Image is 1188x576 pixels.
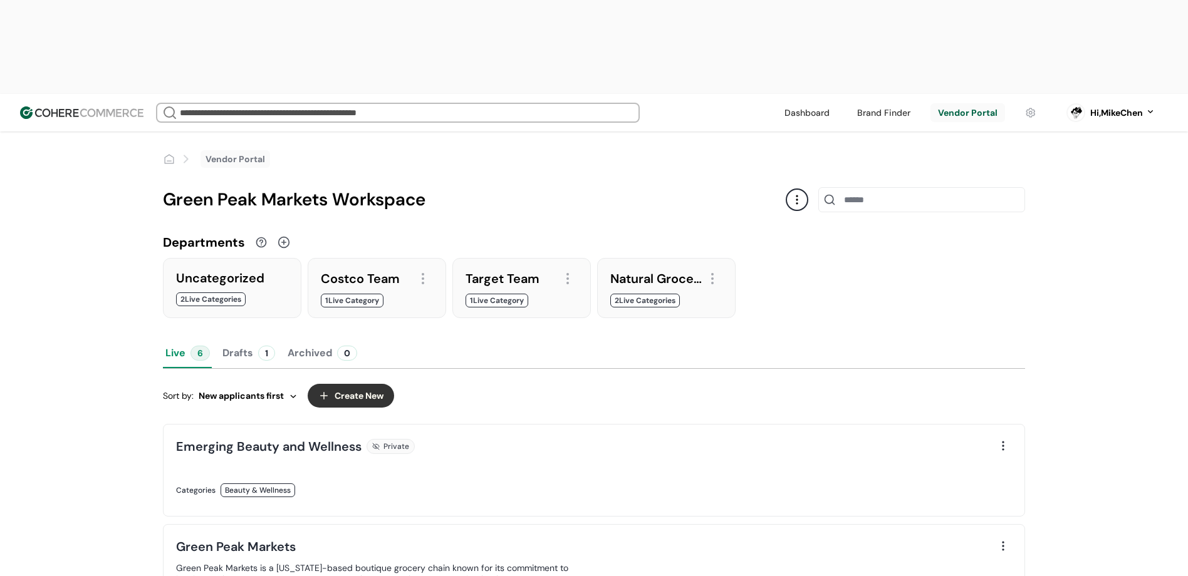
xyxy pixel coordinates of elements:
[163,187,786,213] div: Green Peak Markets Workspace
[20,106,143,119] img: Cohere Logo
[285,338,360,368] button: Archived
[163,233,245,252] div: Departments
[163,389,298,403] div: Sort by:
[1090,106,1155,120] button: Hi,MikeChen
[220,338,278,368] button: Drafts
[206,153,265,166] a: Vendor Portal
[199,389,284,403] span: New applicants first
[163,338,212,368] button: Live
[308,384,394,408] button: Create New
[337,346,357,361] div: 0
[190,346,210,361] div: 6
[163,150,270,168] nav: breadcrumb
[1090,106,1143,120] div: Hi, MikeChen
[258,346,275,361] div: 1
[1066,103,1085,122] svg: 0 percent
